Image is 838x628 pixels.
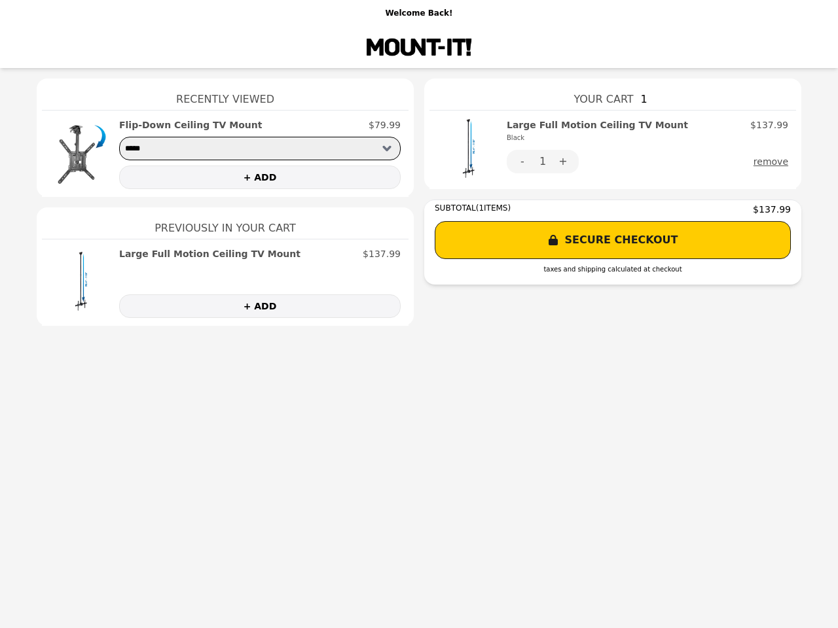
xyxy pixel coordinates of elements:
[119,247,301,260] h2: Large Full Motion Ceiling TV Mount
[435,221,791,259] button: SECURE CHECKOUT
[547,150,579,173] button: +
[538,150,547,173] div: 1
[50,247,113,318] img: Large Full Motion Ceiling TV Mount
[507,118,688,145] h2: Large Full Motion Ceiling TV Mount
[42,78,409,110] h1: Recently Viewed
[476,203,511,213] span: ( 1 ITEMS)
[119,118,262,131] h2: Flip-Down Ceiling TV Mount
[574,92,633,107] span: YOUR CART
[369,118,401,131] p: $79.99
[636,92,652,107] span: 1
[119,137,401,160] select: Select a product variant
[435,264,791,274] div: taxes and shipping calculated at checkout
[364,34,474,60] img: Brand Logo
[507,150,538,173] button: -
[119,166,401,189] button: + ADD
[750,118,788,131] p: $137.99
[754,150,788,173] button: remove
[507,131,688,145] div: Black
[50,118,113,189] img: Flip-Down Ceiling TV Mount
[42,207,409,239] h1: Previously In Your Cart
[119,294,401,318] button: + ADD
[753,203,791,216] span: $137.99
[435,203,476,213] span: SUBTOTAL
[363,247,401,260] p: $137.99
[437,118,500,181] img: Large Full Motion Ceiling TV Mount
[8,8,830,18] p: Welcome Back!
